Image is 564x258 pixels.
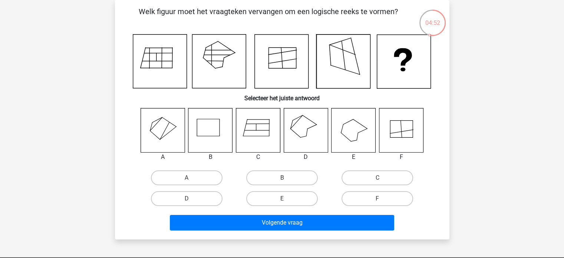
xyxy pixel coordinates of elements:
[246,191,318,206] label: E
[278,153,334,161] div: D
[326,153,382,161] div: E
[246,170,318,185] label: B
[127,6,410,28] p: Welk figuur moet het vraagteken vervangen om een logische reeks te vormen?
[419,9,446,27] div: 04:52
[342,191,413,206] label: F
[151,170,222,185] label: A
[170,215,394,231] button: Volgende vraag
[373,153,429,161] div: F
[342,170,413,185] label: C
[135,153,191,161] div: A
[230,153,286,161] div: C
[127,89,438,102] h6: Selecteer het juiste antwoord
[182,153,238,161] div: B
[151,191,222,206] label: D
